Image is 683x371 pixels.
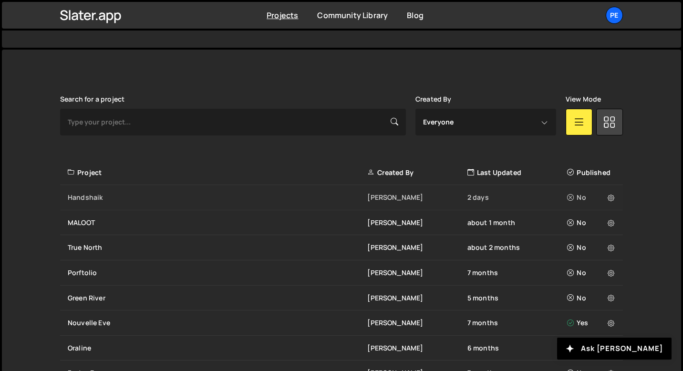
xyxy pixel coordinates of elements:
div: Porftolio [68,268,367,278]
a: True North [PERSON_NAME] about 2 months No [60,235,623,260]
div: [PERSON_NAME] [367,243,467,252]
div: Green River [68,293,367,303]
div: about 1 month [467,218,567,227]
a: Green River [PERSON_NAME] 5 months No [60,286,623,311]
div: [PERSON_NAME] [367,343,467,353]
a: Handshaik [PERSON_NAME] 2 days No [60,185,623,210]
div: 6 months [467,343,567,353]
label: Search for a project [60,95,124,103]
div: No [567,193,617,202]
label: View Mode [566,95,601,103]
div: Nouvelle Eve [68,318,367,328]
a: Projects [267,10,298,21]
div: Project [68,168,367,177]
div: [PERSON_NAME] [367,318,467,328]
div: Oraline [68,343,367,353]
a: Blog [407,10,424,21]
a: Community Library [317,10,388,21]
button: Ask [PERSON_NAME] [557,338,672,360]
div: Last Updated [467,168,567,177]
div: [PERSON_NAME] [367,293,467,303]
div: Yes [567,318,617,328]
div: True North [68,243,367,252]
div: Handshaik [68,193,367,202]
div: No [567,293,617,303]
div: Created By [367,168,467,177]
div: Published [567,168,617,177]
label: Created By [415,95,452,103]
a: MALOOT [PERSON_NAME] about 1 month No [60,210,623,236]
div: 7 months [467,318,567,328]
div: No [567,218,617,227]
div: No [567,243,617,252]
input: Type your project... [60,109,406,135]
div: 5 months [467,293,567,303]
a: Oraline [PERSON_NAME] 6 months Yes [60,336,623,361]
div: MALOOT [68,218,367,227]
div: No [567,268,617,278]
div: [PERSON_NAME] [367,218,467,227]
div: about 2 months [467,243,567,252]
a: Porftolio [PERSON_NAME] 7 months No [60,260,623,286]
div: 2 days [467,193,567,202]
div: 7 months [467,268,567,278]
div: [PERSON_NAME] [367,193,467,202]
a: Pe [606,7,623,24]
div: [PERSON_NAME] [367,268,467,278]
a: Nouvelle Eve [PERSON_NAME] 7 months Yes [60,310,623,336]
